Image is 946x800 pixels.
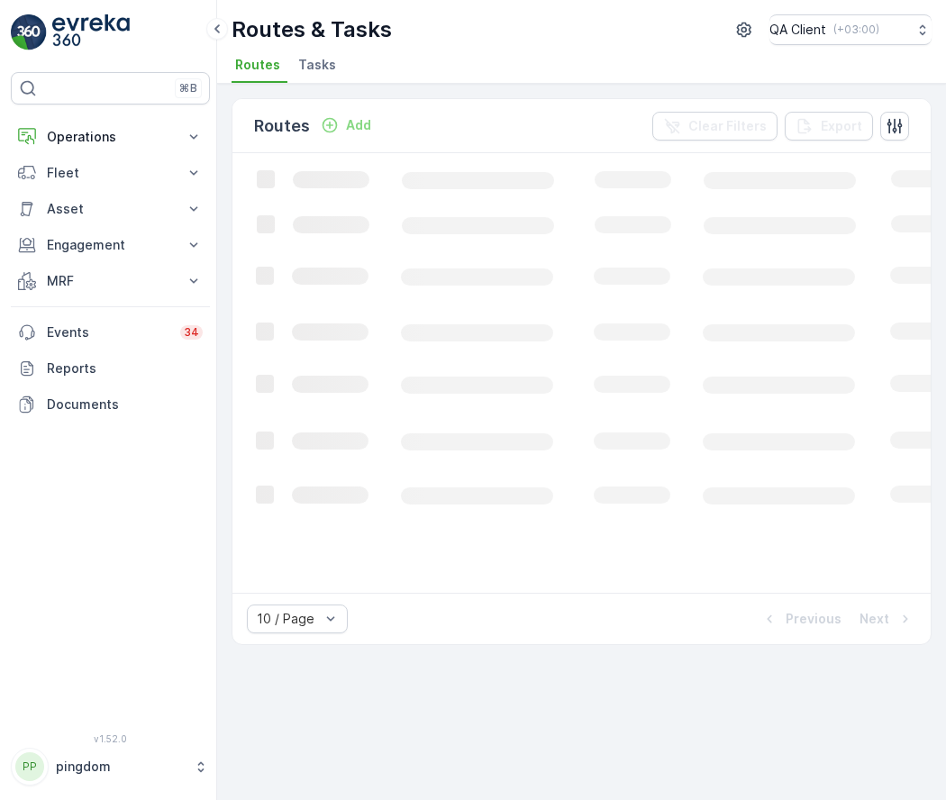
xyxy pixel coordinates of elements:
button: MRF [11,263,210,299]
p: Fleet [47,164,174,182]
p: Routes & Tasks [232,15,392,44]
button: Fleet [11,155,210,191]
p: Next [860,610,889,628]
span: v 1.52.0 [11,733,210,744]
button: Clear Filters [652,112,778,141]
p: Clear Filters [688,117,767,135]
p: Previous [786,610,841,628]
p: Operations [47,128,174,146]
span: Routes [235,56,280,74]
p: Documents [47,395,203,414]
a: Reports [11,350,210,386]
img: logo [11,14,47,50]
span: Tasks [298,56,336,74]
div: PP [15,752,44,781]
button: Export [785,112,873,141]
p: Reports [47,359,203,377]
button: Add [314,114,378,136]
button: Operations [11,119,210,155]
a: Events34 [11,314,210,350]
p: Add [346,116,371,134]
button: Next [858,608,916,630]
button: QA Client(+03:00) [769,14,932,45]
p: QA Client [769,21,826,39]
a: Documents [11,386,210,423]
p: 34 [184,325,199,340]
p: Routes [254,114,310,139]
p: Events [47,323,169,341]
p: MRF [47,272,174,290]
p: Export [821,117,862,135]
img: logo_light-DOdMpM7g.png [52,14,130,50]
button: PPpingdom [11,748,210,786]
p: Engagement [47,236,174,254]
button: Engagement [11,227,210,263]
button: Asset [11,191,210,227]
p: pingdom [56,758,185,776]
p: Asset [47,200,174,218]
p: ⌘B [179,81,197,95]
button: Previous [759,608,843,630]
p: ( +03:00 ) [833,23,879,37]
